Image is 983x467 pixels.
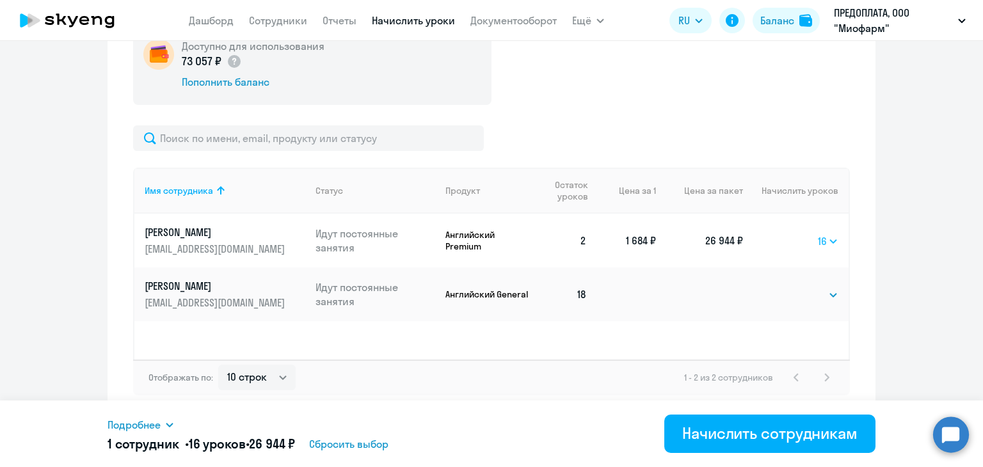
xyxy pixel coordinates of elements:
[316,226,436,255] p: Идут постоянные занятия
[249,14,307,27] a: Сотрудники
[249,436,295,452] span: 26 944 ₽
[143,39,174,70] img: wallet-circle.png
[542,179,587,202] span: Остаток уроков
[145,279,288,293] p: [PERSON_NAME]
[182,53,242,70] p: 73 057 ₽
[182,75,324,89] div: Пополнить баланс
[108,417,161,432] span: Подробнее
[189,436,246,452] span: 16 уроков
[753,8,820,33] button: Балансbalance
[664,415,875,453] button: Начислить сотрудникам
[145,185,305,196] div: Имя сотрудника
[597,214,656,267] td: 1 684 ₽
[145,225,305,256] a: [PERSON_NAME][EMAIL_ADDRESS][DOMAIN_NAME]
[445,185,480,196] div: Продукт
[682,423,858,443] div: Начислить сотрудникам
[572,8,604,33] button: Ещё
[532,267,597,321] td: 18
[572,13,591,28] span: Ещё
[189,14,234,27] a: Дашборд
[656,214,743,267] td: 26 944 ₽
[316,185,436,196] div: Статус
[182,39,324,53] h5: Доступно для использования
[145,242,288,256] p: [EMAIL_ADDRESS][DOMAIN_NAME]
[445,229,532,252] p: Английский Premium
[597,168,656,214] th: Цена за 1
[108,435,295,453] h5: 1 сотрудник • •
[145,279,305,310] a: [PERSON_NAME][EMAIL_ADDRESS][DOMAIN_NAME]
[316,280,436,308] p: Идут постоянные занятия
[372,14,455,27] a: Начислить уроки
[827,5,972,36] button: ПРЕДОПЛАТА, ООО "Миофарм"
[323,14,356,27] a: Отчеты
[532,214,597,267] td: 2
[445,289,532,300] p: Английский General
[542,179,597,202] div: Остаток уроков
[145,185,213,196] div: Имя сотрудника
[684,372,773,383] span: 1 - 2 из 2 сотрудников
[678,13,690,28] span: RU
[133,125,484,151] input: Поиск по имени, email, продукту или статусу
[799,14,812,27] img: balance
[145,225,288,239] p: [PERSON_NAME]
[656,168,743,214] th: Цена за пакет
[669,8,712,33] button: RU
[834,5,953,36] p: ПРЕДОПЛАТА, ООО "Миофарм"
[445,185,532,196] div: Продукт
[309,436,388,452] span: Сбросить выбор
[148,372,213,383] span: Отображать по:
[470,14,557,27] a: Документооборот
[316,185,343,196] div: Статус
[760,13,794,28] div: Баланс
[145,296,288,310] p: [EMAIL_ADDRESS][DOMAIN_NAME]
[743,168,849,214] th: Начислить уроков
